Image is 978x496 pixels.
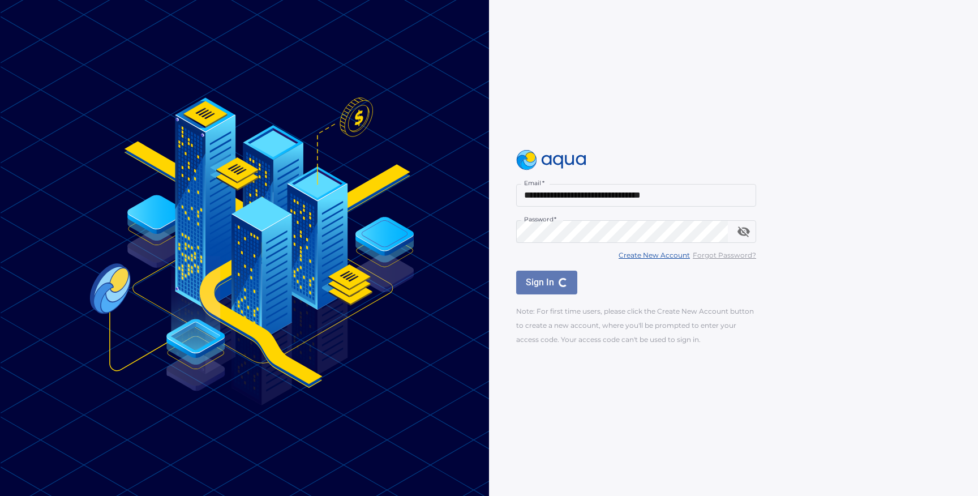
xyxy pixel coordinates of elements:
u: Forgot Password? [693,251,756,259]
label: Email [524,179,544,187]
label: Password [524,215,556,224]
span: Note: For first time users, please click the Create New Account button to create a new account, w... [516,307,754,344]
img: logo [516,150,586,170]
u: Create New Account [619,251,690,259]
button: toggle password visibility [732,220,755,243]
